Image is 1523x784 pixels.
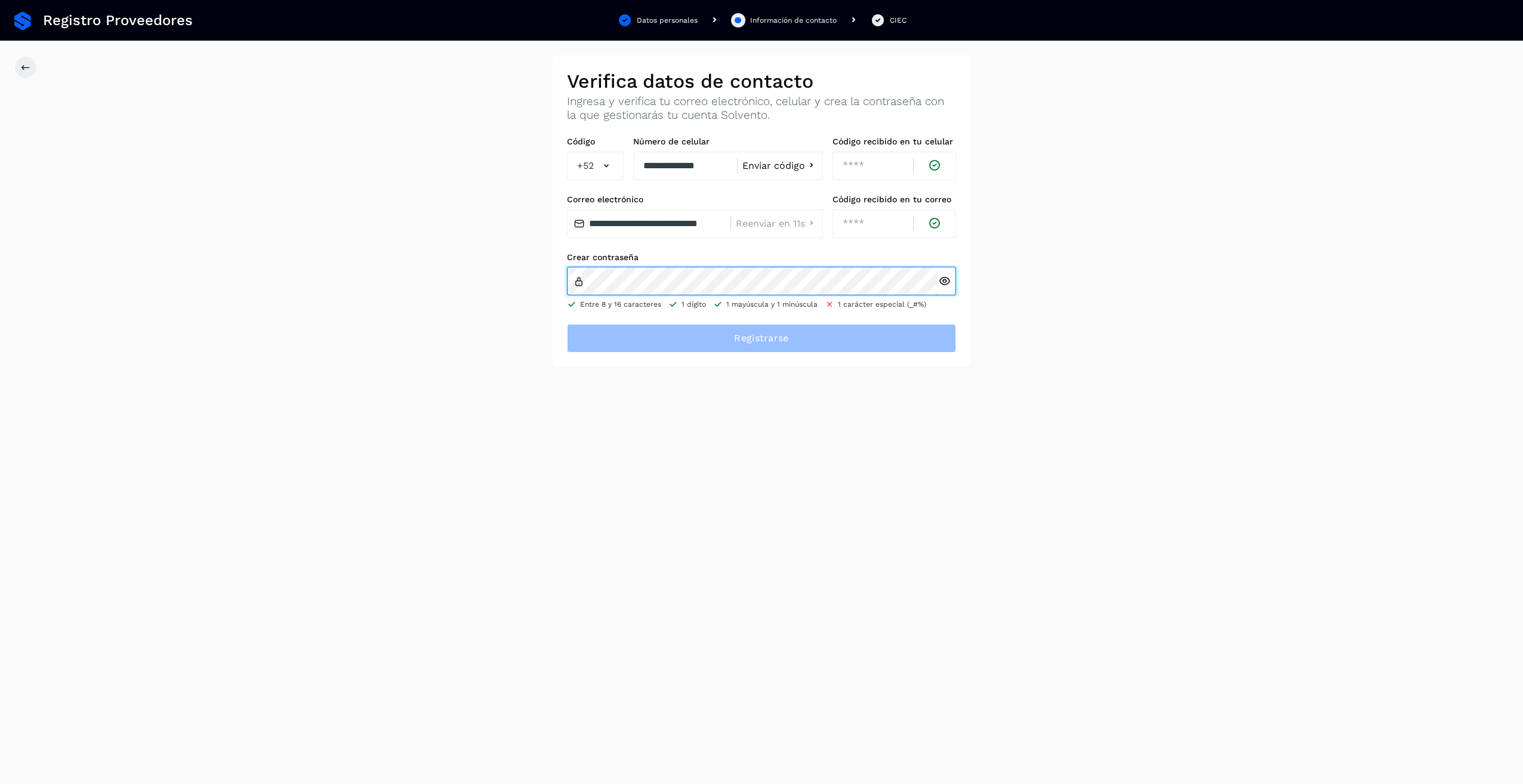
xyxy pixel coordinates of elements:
[43,12,193,29] span: Registro Proveedores
[577,159,594,173] span: +52
[567,299,661,310] li: Entre 8 y 16 caracteres
[567,137,624,147] label: Código
[633,137,823,147] label: Número de celular
[890,15,907,26] div: CIEC
[637,15,698,26] div: Datos personales
[734,332,788,345] span: Registrarse
[825,299,926,310] li: 1 carácter especial (_#%)
[668,299,706,310] li: 1 dígito
[736,217,818,230] button: Reenviar en 11s
[567,95,956,122] p: Ingresa y verifica tu correo electrónico, celular y crea la contraseña con la que gestionarás tu ...
[750,15,837,26] div: Información de contacto
[567,252,956,263] label: Crear contraseña
[713,299,818,310] li: 1 mayúscula y 1 minúscula
[742,159,818,172] button: Enviar código
[742,161,805,171] span: Enviar código
[833,195,956,205] label: Código recibido en tu correo
[567,195,823,205] label: Correo electrónico
[567,70,956,92] h2: Verifica datos de contacto
[567,324,956,353] button: Registrarse
[736,219,805,229] span: Reenviar en 11s
[833,137,956,147] label: Código recibido en tu celular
